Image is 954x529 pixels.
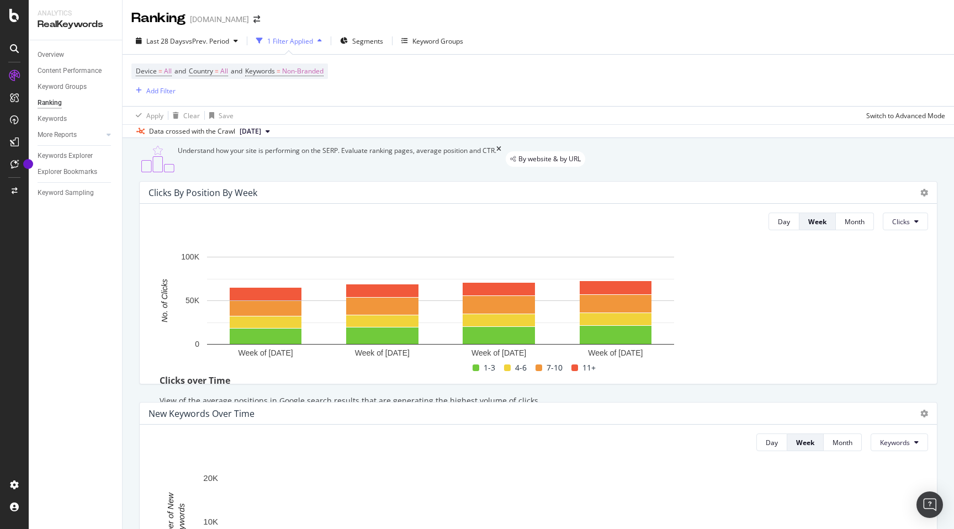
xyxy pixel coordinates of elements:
[38,166,97,178] div: Explorer Bookmarks
[916,491,943,518] div: Open Intercom Messenger
[38,187,94,199] div: Keyword Sampling
[845,217,865,226] div: Month
[160,279,169,323] text: No. of Clicks
[880,438,910,447] span: Keywords
[397,32,468,50] button: Keyword Groups
[220,64,228,79] span: All
[164,64,172,79] span: All
[38,97,114,109] a: Ranking
[38,81,87,93] div: Keyword Groups
[796,438,814,447] div: Week
[766,438,778,447] div: Day
[277,66,280,76] span: =
[146,86,176,96] div: Add Filter
[892,217,910,226] span: Clicks
[160,374,917,387] div: Clicks over Time
[245,66,275,76] span: Keywords
[506,151,585,167] div: legacy label
[871,433,928,451] button: Keywords
[131,32,242,50] button: Last 28 DaysvsPrev. Period
[149,408,255,419] div: New Keywords Over Time
[185,36,229,46] span: vs Prev. Period
[787,433,824,451] button: Week
[174,66,186,76] span: and
[833,438,852,447] div: Month
[146,111,163,120] div: Apply
[178,146,496,172] div: Understand how your site is performing on the SERP. Evaluate ranking pages, average position and ...
[149,187,257,198] div: Clicks By Position By Week
[136,66,157,76] span: Device
[582,361,596,374] span: 11+
[149,251,732,361] svg: A chart.
[239,348,293,357] text: Week of [DATE]
[38,65,114,77] a: Content Performance
[240,126,261,136] span: 2025 Aug. 14th
[412,36,463,46] div: Keyword Groups
[185,297,200,305] text: 50K
[862,107,945,124] button: Switch to Advanced Mode
[38,81,114,93] a: Keyword Groups
[515,361,527,374] span: 4-6
[205,107,234,124] button: Save
[588,348,643,357] text: Week of [DATE]
[38,113,114,125] a: Keywords
[883,213,928,230] button: Clicks
[231,66,242,76] span: and
[484,361,495,374] span: 1-3
[23,159,33,169] div: Tooltip anchor
[38,18,113,31] div: RealKeywords
[138,146,178,172] img: C0S+odjvPe+dCwPhcw0W2jU4KOcefU0IcxbkVEfgJ6Ft4vBgsVVQAAAABJRU5ErkJggg==
[131,107,163,124] button: Apply
[352,36,383,46] span: Segments
[183,111,200,120] div: Clear
[168,107,200,124] button: Clear
[38,49,64,61] div: Overview
[38,113,67,125] div: Keywords
[146,36,185,46] span: Last 28 Days
[282,64,324,79] span: Non-Branded
[38,129,77,141] div: More Reports
[235,125,274,138] button: [DATE]
[866,111,945,120] div: Switch to Advanced Mode
[836,213,874,230] button: Month
[131,9,185,28] div: Ranking
[38,187,114,199] a: Keyword Sampling
[547,361,563,374] span: 7-10
[768,213,799,230] button: Day
[149,126,235,136] div: Data crossed with the Crawl
[799,213,836,230] button: Week
[38,97,62,109] div: Ranking
[355,348,410,357] text: Week of [DATE]
[336,32,388,50] button: Segments
[253,15,260,23] div: arrow-right-arrow-left
[190,14,249,25] div: [DOMAIN_NAME]
[219,111,234,120] div: Save
[189,66,213,76] span: Country
[181,253,199,262] text: 100K
[38,65,102,77] div: Content Performance
[756,433,787,451] button: Day
[158,66,162,76] span: =
[38,166,114,178] a: Explorer Bookmarks
[38,9,113,18] div: Analytics
[778,217,790,226] div: Day
[195,340,199,349] text: 0
[267,36,313,46] div: 1 Filter Applied
[215,66,219,76] span: =
[252,32,326,50] button: 1 Filter Applied
[160,395,917,406] p: View of the average positions in Google search results that are generating the highest volume of ...
[131,84,176,97] button: Add Filter
[203,473,218,483] text: 20K
[824,433,862,451] button: Month
[471,348,526,357] text: Week of [DATE]
[38,150,93,162] div: Keywords Explorer
[203,517,218,526] text: 10K
[518,156,581,162] span: By website & by URL
[38,49,114,61] a: Overview
[38,150,114,162] a: Keywords Explorer
[38,129,103,141] a: More Reports
[808,217,826,226] div: Week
